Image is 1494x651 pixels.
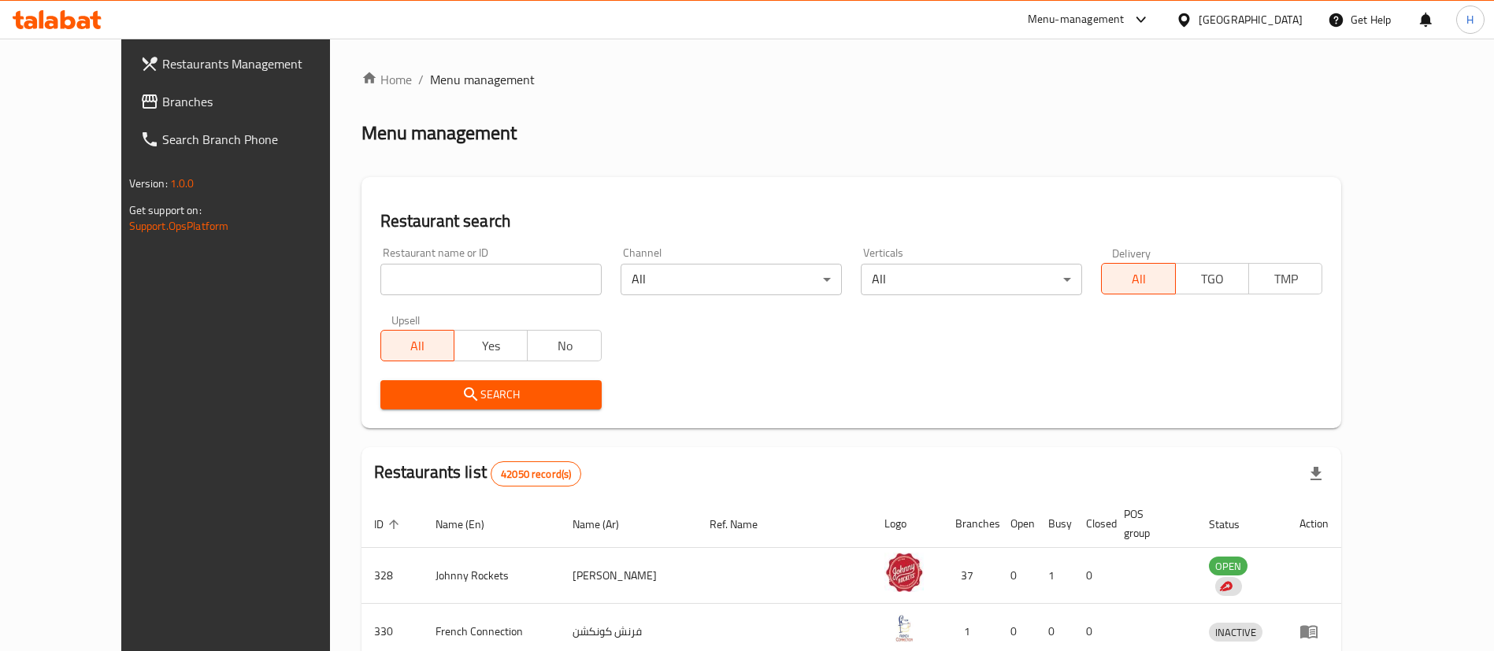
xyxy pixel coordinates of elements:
th: Closed [1073,500,1111,548]
input: Search for restaurant name or ID.. [380,264,602,295]
span: ID [374,515,404,534]
td: Johnny Rockets [423,548,561,604]
td: 328 [361,548,423,604]
td: 1 [1036,548,1073,604]
img: delivery hero logo [1218,579,1233,594]
span: Search [393,385,589,405]
label: Delivery [1112,247,1151,258]
span: Version: [129,173,168,194]
span: Name (En) [436,515,505,534]
th: Branches [943,500,998,548]
nav: breadcrumb [361,70,1342,89]
td: 0 [1073,548,1111,604]
a: Restaurants Management [128,45,371,83]
span: POS group [1124,505,1177,542]
a: Search Branch Phone [128,120,371,158]
div: Menu [1299,622,1329,641]
span: Menu management [430,70,535,89]
label: Upsell [391,314,421,325]
button: TMP [1248,263,1322,294]
span: Yes [461,335,521,357]
th: Logo [872,500,943,548]
span: Status [1209,515,1260,534]
div: INACTIVE [1209,623,1262,642]
th: Open [998,500,1036,548]
td: 37 [943,548,998,604]
span: OPEN [1209,557,1247,575]
td: 0 [998,548,1036,604]
button: Search [380,380,602,409]
img: French Connection [884,608,924,648]
button: Yes [454,330,528,361]
div: Export file [1297,455,1335,493]
a: Branches [128,83,371,120]
span: No [534,335,595,357]
div: All [861,264,1082,295]
span: Ref. Name [710,515,778,534]
th: Busy [1036,500,1073,548]
span: Restaurants Management [162,54,358,73]
h2: Restaurants list [374,461,582,486]
span: Search Branch Phone [162,130,358,149]
span: 1.0.0 [170,173,195,194]
div: Indicates that the vendor menu management has been moved to DH Catalog service [1215,577,1242,596]
div: Menu-management [1028,10,1125,29]
div: OPEN [1209,557,1247,575]
button: TGO [1175,263,1249,294]
a: Home [361,70,412,89]
td: [PERSON_NAME] [560,548,697,604]
span: Name (Ar) [573,515,639,534]
div: [GEOGRAPHIC_DATA] [1199,11,1303,28]
span: 42050 record(s) [491,467,580,482]
button: All [380,330,454,361]
span: TGO [1182,268,1243,290]
button: No [527,330,601,361]
li: / [418,70,424,89]
span: TMP [1255,268,1316,290]
span: All [1108,268,1169,290]
span: All [387,335,448,357]
th: Action [1287,500,1341,548]
span: H [1466,11,1474,28]
span: Get support on: [129,200,202,220]
button: All [1101,263,1175,294]
span: INACTIVE [1209,623,1262,642]
h2: Menu management [361,120,517,146]
div: All [621,264,842,295]
span: Branches [162,92,358,111]
a: Support.OpsPlatform [129,216,229,236]
h2: Restaurant search [380,209,1323,233]
img: Johnny Rockets [884,553,924,592]
div: Total records count [491,461,581,486]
